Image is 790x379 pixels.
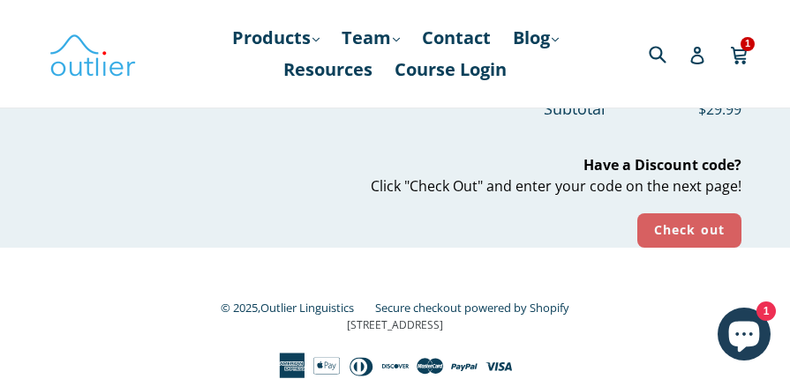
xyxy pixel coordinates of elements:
span: Subtotal [544,98,606,119]
p: Click "Check Out" and enter your code on the next page! [49,154,741,197]
small: © 2025, [221,300,372,316]
a: Contact [413,22,500,54]
a: Outlier Linguistics [260,300,354,316]
input: Check out [637,213,741,248]
a: Blog [504,22,568,54]
b: Have a Discount code? [583,155,741,175]
a: Products [223,22,328,54]
img: Outlier Linguistics [49,28,137,79]
a: 1 [730,33,750,74]
p: [STREET_ADDRESS] [49,317,741,333]
a: Team [333,22,409,54]
a: Course Login [386,54,515,85]
span: $29.99 [609,99,741,120]
inbox-online-store-chat: Shopify online store chat [712,308,776,365]
input: Search [644,35,693,71]
a: Secure checkout powered by Shopify [375,300,569,316]
a: Resources [275,54,381,85]
span: 1 [741,37,755,50]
